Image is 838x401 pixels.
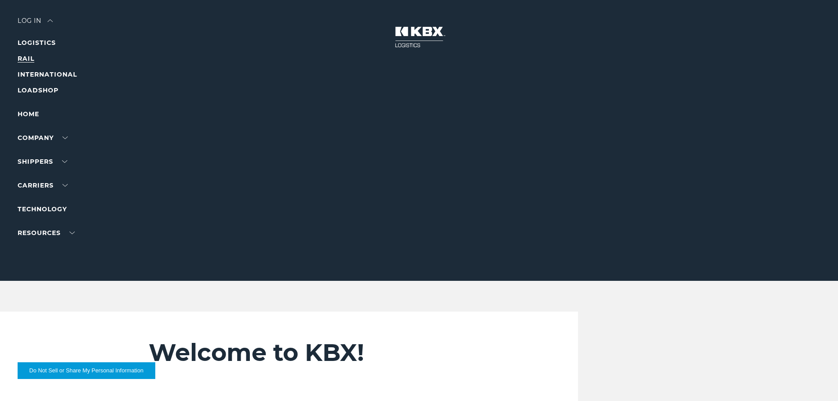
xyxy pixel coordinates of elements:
[18,18,53,30] div: Log in
[386,18,452,56] img: kbx logo
[18,181,68,189] a: Carriers
[18,70,77,78] a: INTERNATIONAL
[794,359,838,401] iframe: Chat Widget
[18,205,67,213] a: Technology
[149,338,526,367] h2: Welcome to KBX!
[48,19,53,22] img: arrow
[18,158,67,166] a: SHIPPERS
[18,86,59,94] a: LOADSHOP
[18,362,155,379] button: Do Not Sell or Share My Personal Information
[18,55,34,63] a: RAIL
[18,229,75,237] a: RESOURCES
[18,134,68,142] a: Company
[18,110,39,118] a: Home
[18,39,56,47] a: LOGISTICS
